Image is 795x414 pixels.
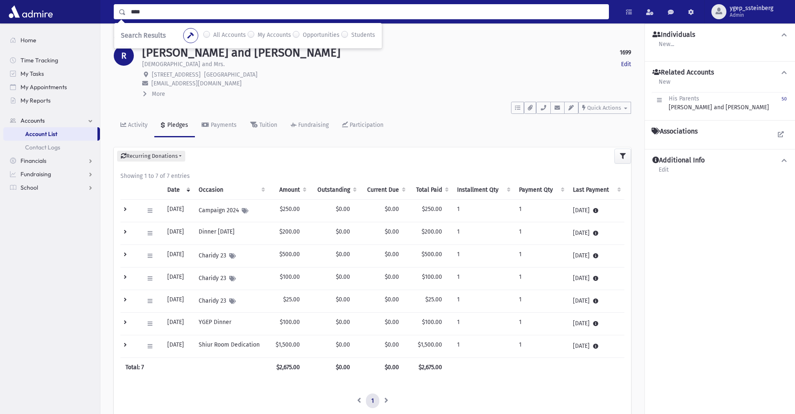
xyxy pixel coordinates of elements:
[568,290,624,312] td: [DATE]
[117,151,185,162] button: Recurring Donations
[20,184,38,191] span: School
[162,267,194,290] td: [DATE]
[258,31,291,41] label: My Accounts
[360,180,409,200] th: Current Due: activate to sort column ascending
[452,267,514,290] td: 1
[385,319,399,326] span: $0.00
[3,80,100,94] a: My Appointments
[194,199,268,222] td: Campaign 2024
[336,319,350,326] span: $0.00
[142,90,166,98] button: More
[142,46,340,60] h1: [PERSON_NAME] and [PERSON_NAME]
[568,244,624,267] td: [DATE]
[514,244,568,267] td: 1
[658,165,669,180] a: Edit
[126,4,608,19] input: Search
[243,114,284,137] a: Tuition
[782,94,787,112] a: 50
[452,335,514,357] td: 1
[385,296,399,303] span: $0.00
[514,290,568,312] td: 1
[162,244,194,267] td: [DATE]
[409,357,452,377] th: $2,675.00
[20,157,46,165] span: Financials
[114,33,144,46] nav: breadcrumb
[568,199,624,222] td: [DATE]
[452,312,514,335] td: 1
[303,31,340,41] label: Opportunities
[568,267,624,290] td: [DATE]
[114,114,154,137] a: Activity
[385,228,399,235] span: $0.00
[568,180,624,200] th: Last Payment: activate to sort column ascending
[568,222,624,244] td: [DATE]
[568,335,624,357] td: [DATE]
[587,105,621,111] span: Quick Actions
[652,31,695,39] h4: Individuals
[310,180,360,200] th: Outstanding: activate to sort column ascending
[621,60,631,69] a: Edit
[652,156,705,165] h4: Additional Info
[268,290,310,312] td: $25.00
[268,180,310,200] th: Amount: activate to sort column ascending
[3,154,100,167] a: Financials
[162,222,194,244] td: [DATE]
[351,31,375,41] label: Students
[514,267,568,290] td: 1
[348,121,383,129] div: Participation
[385,251,399,258] span: $0.00
[452,180,514,200] th: Installment Qty: activate to sort column ascending
[194,180,268,200] th: Occasion : activate to sort column ascending
[3,94,100,107] a: My Reports
[268,357,310,377] th: $2,675.00
[652,127,698,136] h4: Associations
[166,121,188,129] div: Pledges
[422,206,442,213] span: $250.00
[336,273,350,280] span: $0.00
[620,48,631,57] strong: 1699
[360,357,409,377] th: $0.00
[452,290,514,312] td: 1
[3,181,100,194] a: School
[652,156,788,165] button: Additional Info
[335,114,390,137] a: Participation
[514,199,568,222] td: 1
[310,357,360,377] th: $0.00
[422,319,442,326] span: $100.00
[162,199,194,222] td: [DATE]
[268,312,310,335] td: $100.00
[422,251,442,258] span: $500.00
[268,222,310,244] td: $200.00
[194,267,268,290] td: Charidy 23
[336,341,350,348] span: $0.00
[154,114,195,137] a: Pledges
[452,244,514,267] td: 1
[669,94,769,112] div: [PERSON_NAME] and [PERSON_NAME]
[142,60,225,69] p: [DEMOGRAPHIC_DATA] and Mrs.
[284,114,335,137] a: Fundraising
[3,141,100,154] a: Contact Logs
[268,244,310,267] td: $500.00
[409,180,452,200] th: Total Paid: activate to sort column ascending
[336,296,350,303] span: $0.00
[120,172,624,180] div: Showing 1 to 7 of 7 entries
[568,312,624,335] td: [DATE]
[385,341,399,348] span: $0.00
[194,244,268,267] td: Charidy 23
[425,296,442,303] span: $25.00
[669,95,699,102] span: His Parents
[268,267,310,290] td: $100.00
[162,312,194,335] td: [DATE]
[20,36,36,44] span: Home
[194,312,268,335] td: YGEP Dinner
[452,199,514,222] td: 1
[162,180,194,200] th: Date: activate to sort column ascending
[652,68,714,77] h4: Related Accounts
[114,34,144,41] a: Accounts
[782,96,787,102] small: 50
[336,228,350,235] span: $0.00
[658,77,671,92] a: New
[514,180,568,200] th: Payment Qty: activate to sort column ascending
[195,114,243,137] a: Payments
[20,117,45,124] span: Accounts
